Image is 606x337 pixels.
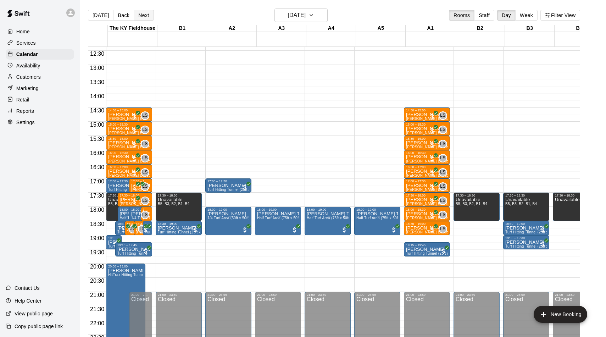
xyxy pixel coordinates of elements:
[439,225,447,233] div: Leo Seminati
[555,293,597,297] div: 21:00 – 23:59
[15,284,40,292] p: Contact Us
[156,221,202,235] div: 18:30 – 19:00: Turf Hitting Tunnel (25ft x 50ft)
[144,154,149,162] span: Leo Seminati
[406,117,500,121] span: [PERSON_NAME] Baseball/Softball (Hitting or Fielding)
[88,264,106,270] span: 20:00
[6,38,74,48] a: Services
[6,106,74,116] a: Reports
[440,211,445,219] span: LS
[404,107,450,122] div: 14:30 – 15:00: Reid Robinson
[117,243,150,247] div: 19:15 – 19:45
[120,202,213,206] span: [PERSON_NAME] Baseball/Softball (Hitting or Fielding)
[441,111,447,120] span: Leo Seminati
[106,193,126,221] div: 17:30 – 18:30: Unavailable
[136,222,147,226] div: 18:30 – 19:00
[135,184,143,191] span: All customers have paid
[441,197,447,205] span: Leo Seminati
[144,126,149,134] span: Leo Seminati
[356,293,398,297] div: 21:00 – 23:59
[429,198,436,205] span: All customers have paid
[142,211,148,219] span: LS
[505,194,547,197] div: 17:30 – 18:30
[406,165,448,169] div: 16:30 – 17:00
[540,10,580,21] button: Filter View
[440,140,445,148] span: LS
[429,170,436,177] span: All customers have paid
[16,85,39,92] p: Marketing
[131,155,138,162] span: All customers have paid
[129,178,152,193] div: 17:00 – 17:30: Leo Seminati (Hitting or Fielding) Baseball/Softball
[406,109,448,112] div: 14:30 – 15:00
[108,273,145,277] span: HitTrax Hitting Tunnel
[257,293,299,297] div: 21:00 – 23:59
[6,72,74,82] a: Customers
[505,244,557,248] span: Turf Hitting Tunnel (25ft x 50ft)
[15,297,41,304] p: Help Center
[429,155,436,162] span: All customers have paid
[441,168,447,177] span: Leo Seminati
[142,197,148,204] span: LS
[440,169,445,176] span: LS
[129,225,137,233] div: Jacob Caruso
[497,10,516,21] button: Day
[274,9,328,22] button: [DATE]
[88,79,106,85] span: 13:30
[158,222,200,226] div: 18:30 – 19:00
[16,28,30,35] p: Home
[142,140,148,148] span: LS
[120,216,164,220] span: Half Turf Area (75ft x 50ft)
[439,111,447,120] div: Leo Seminati
[406,179,448,183] div: 17:00 – 17:30
[406,151,448,155] div: 16:00 – 16:30
[16,96,29,103] p: Retail
[6,60,74,71] a: Availability
[106,150,152,164] div: 16:00 – 16:30: Axel Pickett
[257,208,299,211] div: 18:00 – 19:00
[158,202,189,206] span: B5, B3, B2, B1, B4
[108,145,202,149] span: [PERSON_NAME] Baseball/Softball (Hitting or Fielding)
[241,226,249,233] span: All customers have paid
[88,136,106,142] span: 15:30
[404,136,450,150] div: 15:30 – 16:00: Dane Golsch
[257,216,301,220] span: Half Turf Area (75ft x 50ft)
[142,183,148,190] span: LS
[555,194,597,197] div: 17:30 – 18:30
[406,293,448,297] div: 21:00 – 23:59
[143,221,152,235] div: 18:30 – 19:00: Turf Hitting Tunnel (25ft x 50ft)
[16,119,35,126] p: Settings
[88,150,106,156] span: 16:00
[255,207,301,235] div: 18:00 – 19:00: John Masters Tryout
[134,10,154,21] button: Next
[157,25,207,32] div: B1
[456,194,497,197] div: 17:30 – 18:30
[106,107,152,122] div: 14:30 – 15:00: Reid Robinson
[429,184,436,191] span: All customers have paid
[108,179,143,183] div: 17:00 – 17:30
[6,117,74,128] div: Settings
[6,94,74,105] a: Retail
[106,178,145,193] div: 17:00 – 17:30: Turf Hitting Tunnel (25ft x 50ft)
[108,117,202,121] span: [PERSON_NAME] Baseball/Softball (Hitting or Fielding)
[144,111,149,120] span: Leo Seminati
[88,207,106,213] span: 18:00
[406,137,448,140] div: 15:30 – 16:00
[88,107,106,114] span: 14:30
[505,293,547,297] div: 21:00 – 23:59
[439,154,447,162] div: Leo Seminati
[88,193,106,199] span: 17:30
[406,173,500,177] span: [PERSON_NAME] Baseball/Softball (Hitting or Fielding)
[390,226,397,233] span: All customers have paid
[6,83,74,94] div: Marketing
[141,111,149,120] div: Leo Seminati
[404,164,450,178] div: 16:30 – 17:00: parker mchugh
[404,221,450,235] div: 18:30 – 19:00: Davis Gillespie
[306,25,356,32] div: A4
[88,320,106,326] span: 22:00
[440,183,445,190] span: LS
[6,26,74,37] div: Home
[158,230,210,234] span: Turf Hitting Tunnel (25ft x 50ft)
[404,193,450,207] div: 17:30 – 18:00: Leo Seminati (Hitting or Fielding) Baseball/Softball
